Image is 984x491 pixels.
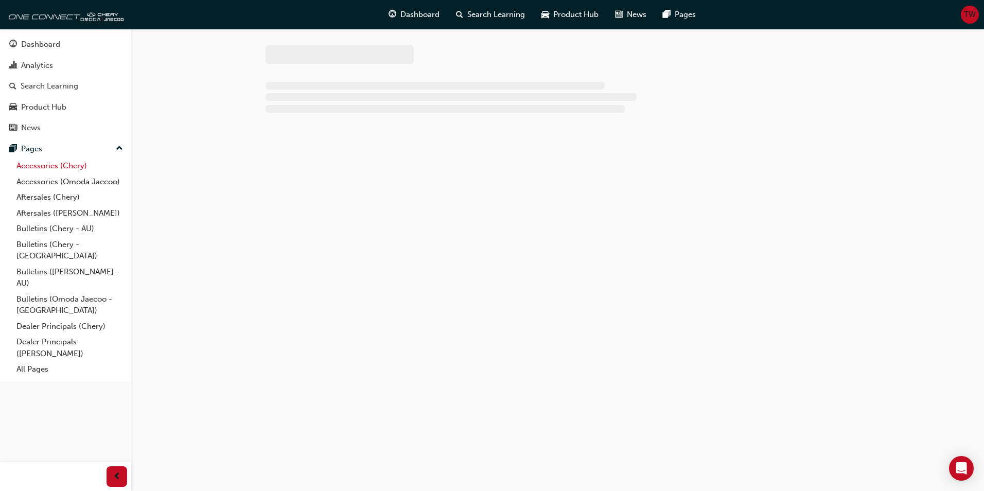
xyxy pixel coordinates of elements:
div: Open Intercom Messenger [949,456,974,481]
img: oneconnect [5,4,124,25]
div: Dashboard [21,39,60,50]
div: News [21,122,41,134]
button: Pages [4,139,127,159]
a: Analytics [4,56,127,75]
span: chart-icon [9,61,17,71]
a: search-iconSearch Learning [448,4,533,25]
div: Pages [21,143,42,155]
span: news-icon [9,124,17,133]
span: search-icon [456,8,463,21]
span: pages-icon [9,145,17,154]
a: News [4,118,127,137]
a: Accessories (Chery) [12,158,127,174]
span: News [627,9,646,21]
span: TW [964,9,976,21]
a: Search Learning [4,77,127,96]
div: Search Learning [21,80,78,92]
a: Product Hub [4,98,127,117]
a: Aftersales ([PERSON_NAME]) [12,205,127,221]
a: All Pages [12,361,127,377]
a: Aftersales (Chery) [12,189,127,205]
a: car-iconProduct Hub [533,4,607,25]
span: news-icon [615,8,623,21]
span: search-icon [9,82,16,91]
span: Dashboard [400,9,440,21]
a: Dealer Principals ([PERSON_NAME]) [12,334,127,361]
button: TW [961,6,979,24]
span: guage-icon [389,8,396,21]
a: guage-iconDashboard [380,4,448,25]
a: Accessories (Omoda Jaecoo) [12,174,127,190]
span: prev-icon [113,470,121,483]
a: Bulletins ([PERSON_NAME] - AU) [12,264,127,291]
span: up-icon [116,142,123,155]
button: DashboardAnalyticsSearch LearningProduct HubNews [4,33,127,139]
span: guage-icon [9,40,17,49]
a: Bulletins (Chery - AU) [12,221,127,237]
a: Dealer Principals (Chery) [12,319,127,335]
div: Product Hub [21,101,66,113]
a: Bulletins (Omoda Jaecoo - [GEOGRAPHIC_DATA]) [12,291,127,319]
a: Bulletins (Chery - [GEOGRAPHIC_DATA]) [12,237,127,264]
a: news-iconNews [607,4,655,25]
span: Pages [675,9,696,21]
div: Analytics [21,60,53,72]
a: pages-iconPages [655,4,704,25]
span: Product Hub [553,9,599,21]
span: car-icon [541,8,549,21]
span: Search Learning [467,9,525,21]
span: pages-icon [663,8,671,21]
span: car-icon [9,103,17,112]
a: Dashboard [4,35,127,54]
